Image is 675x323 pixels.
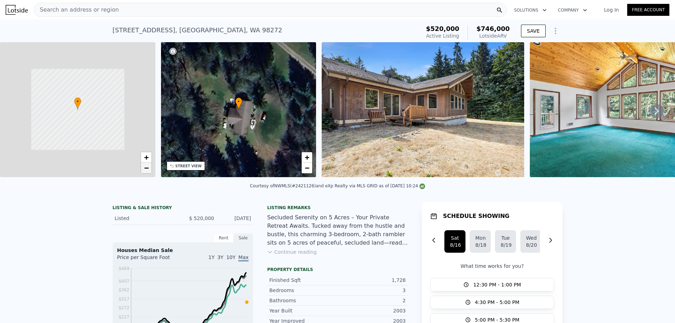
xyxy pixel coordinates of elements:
[74,97,81,110] div: •
[115,215,177,222] div: Listed
[189,215,214,221] span: $ 520,000
[144,153,148,162] span: +
[475,299,520,306] span: 4:30 PM - 5:00 PM
[470,230,491,253] button: Mon8/18
[430,278,554,291] button: 12:30 PM - 1:00 PM
[269,297,337,304] div: Bathrooms
[501,241,510,248] div: 8/19
[214,233,233,243] div: Rent
[34,6,119,14] span: Search an address or region
[450,234,460,241] div: Sat
[208,254,214,260] span: 1Y
[302,152,312,163] a: Zoom in
[238,254,249,261] span: Max
[144,163,148,172] span: −
[220,215,251,222] div: [DATE]
[112,205,253,212] div: LISTING & SALE HISTORY
[118,288,129,292] tspan: $362
[250,183,425,188] div: Courtesy of NWMLS (#2421126) and eXp Realty via MLS GRID as of [DATE] 10:24
[226,254,236,260] span: 10Y
[112,25,282,35] div: [STREET_ADDRESS] , [GEOGRAPHIC_DATA] , WA 98272
[337,297,406,304] div: 2
[548,24,562,38] button: Show Options
[118,305,129,310] tspan: $272
[526,234,536,241] div: Wed
[267,267,408,272] div: Property details
[337,287,406,294] div: 3
[267,213,408,247] div: Secluded Serenity on 5 Acres – Your Private Retreat Awaits. Tucked away from the hustle and bustl...
[235,97,242,110] div: •
[74,98,81,105] span: •
[444,230,465,253] button: Sat8/16
[430,296,554,309] button: 4:30 PM - 5:00 PM
[267,248,317,256] button: Continue reading
[627,4,669,16] a: Free Account
[426,33,459,39] span: Active Listing
[473,281,521,288] span: 12:30 PM - 1:00 PM
[476,32,510,39] div: Lotside ARV
[526,241,536,248] div: 8/20
[305,163,309,172] span: −
[322,42,524,177] img: Sale: 167475679 Parcel: 103937091
[430,263,554,270] p: What time works for you?
[501,234,510,241] div: Tue
[596,6,627,13] a: Log In
[521,25,546,37] button: SAVE
[443,212,509,220] h1: SCHEDULE SHOWING
[6,5,28,15] img: Lotside
[337,277,406,284] div: 1,728
[141,163,152,173] a: Zoom out
[419,183,425,189] img: NWMLS Logo
[475,241,485,248] div: 8/18
[495,230,516,253] button: Tue8/19
[269,287,337,294] div: Bedrooms
[520,230,541,253] button: Wed8/20
[269,307,337,314] div: Year Built
[450,241,460,248] div: 8/16
[337,307,406,314] div: 2003
[267,205,408,211] div: Listing remarks
[117,254,183,265] div: Price per Square Foot
[235,98,242,105] span: •
[269,277,337,284] div: Finished Sqft
[475,234,485,241] div: Mon
[552,4,593,17] button: Company
[426,25,459,32] span: $520,000
[118,279,129,284] tspan: $407
[118,297,129,302] tspan: $317
[233,233,253,243] div: Sale
[305,153,309,162] span: +
[175,163,202,169] div: STREET VIEW
[476,25,510,32] span: $746,000
[118,315,129,319] tspan: $227
[141,152,152,163] a: Zoom in
[117,247,249,254] div: Houses Median Sale
[508,4,552,17] button: Solutions
[302,163,312,173] a: Zoom out
[217,254,223,260] span: 3Y
[118,266,129,271] tspan: $469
